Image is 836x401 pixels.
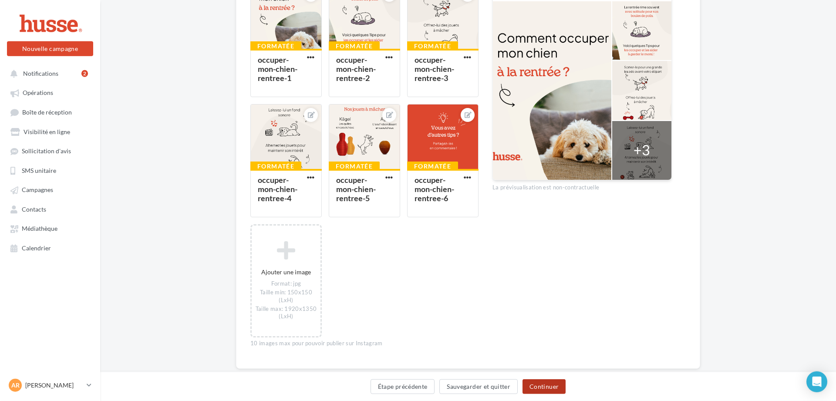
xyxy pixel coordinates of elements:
[5,162,95,178] a: SMS unitaire
[7,377,93,394] a: AR [PERSON_NAME]
[258,175,297,203] div: occuper-mon-chien-rentree-4
[806,371,827,392] div: Open Intercom Messenger
[23,70,58,77] span: Notifications
[5,182,95,197] a: Campagnes
[22,186,53,194] span: Campagnes
[5,143,95,158] a: Sollicitation d'avis
[5,104,95,120] a: Boîte de réception
[634,140,650,160] div: +3
[11,381,20,390] span: AR
[329,162,380,171] div: Formatée
[22,225,57,233] span: Médiathèque
[336,175,376,203] div: occuper-mon-chien-rentree-5
[250,41,301,51] div: Formatée
[5,220,95,236] a: Médiathèque
[23,89,53,97] span: Opérations
[415,55,454,83] div: occuper-mon-chien-rentree-3
[5,84,95,100] a: Opérations
[5,240,95,256] a: Calendrier
[415,175,454,203] div: occuper-mon-chien-rentree-6
[22,206,46,213] span: Contacts
[250,162,301,171] div: Formatée
[336,55,376,83] div: occuper-mon-chien-rentree-2
[329,41,380,51] div: Formatée
[24,128,70,135] span: Visibilité en ligne
[22,167,56,174] span: SMS unitaire
[492,180,672,192] div: La prévisualisation est non-contractuelle
[5,65,91,81] button: Notifications 2
[81,70,88,77] div: 2
[22,148,71,155] span: Sollicitation d'avis
[258,55,297,83] div: occuper-mon-chien-rentree-1
[407,41,458,51] div: Formatée
[371,379,435,394] button: Étape précédente
[22,244,51,252] span: Calendrier
[407,162,458,171] div: Formatée
[25,381,83,390] p: [PERSON_NAME]
[5,201,95,217] a: Contacts
[250,340,479,347] div: 10 images max pour pouvoir publier sur Instagram
[439,379,518,394] button: Sauvegarder et quitter
[5,124,95,139] a: Visibilité en ligne
[522,379,566,394] button: Continuer
[22,108,72,116] span: Boîte de réception
[7,41,93,56] button: Nouvelle campagne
